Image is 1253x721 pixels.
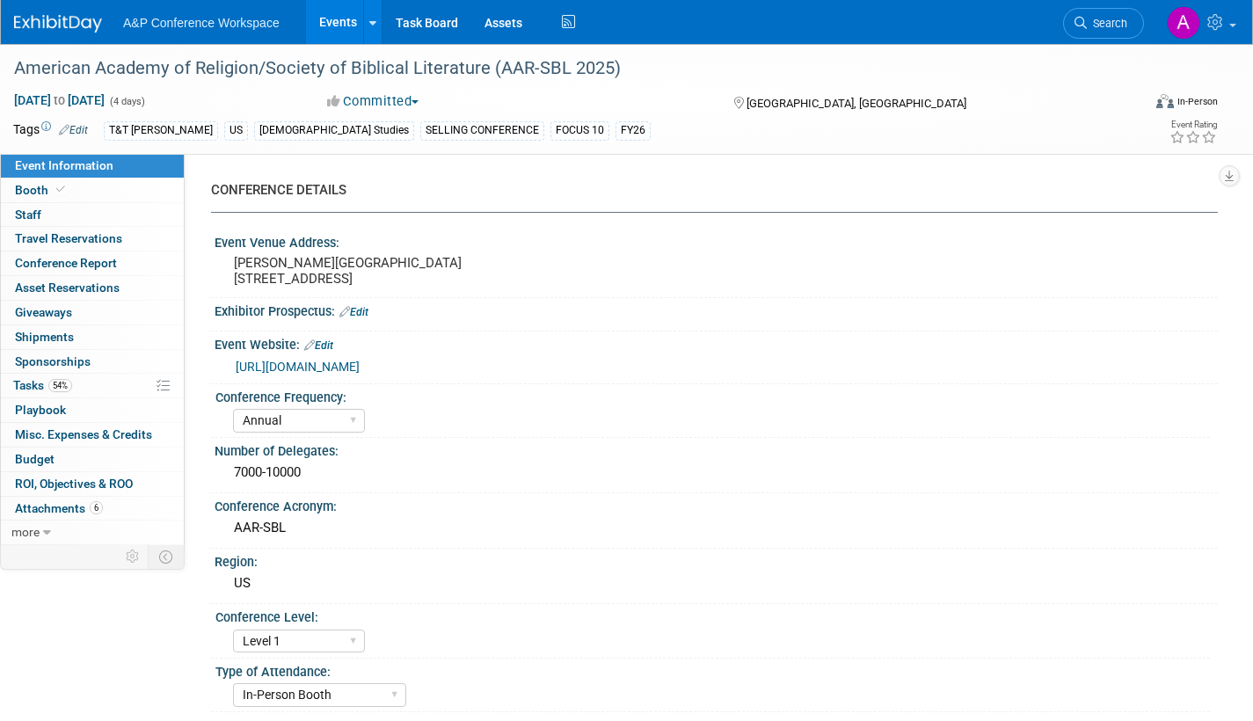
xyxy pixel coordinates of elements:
div: Type of Attendance: [215,659,1210,681]
a: Edit [339,306,368,318]
a: Booth [1,178,184,202]
td: Toggle Event Tabs [149,545,185,568]
a: Edit [59,124,88,136]
div: Conference Level: [215,604,1210,626]
a: ROI, Objectives & ROO [1,472,184,496]
div: T&T [PERSON_NAME] [104,121,218,140]
div: Event Website: [215,331,1218,354]
img: ExhibitDay [14,15,102,33]
div: AAR-SBL [228,514,1205,542]
span: Giveaways [15,305,72,319]
div: In-Person [1177,95,1218,108]
div: SELLING CONFERENCE [420,121,544,140]
span: Shipments [15,330,74,344]
a: Search [1063,8,1144,39]
span: Staff [15,208,41,222]
div: US [228,570,1205,597]
a: Misc. Expenses & Credits [1,423,184,447]
a: Edit [304,339,333,352]
img: Format-Inperson.png [1156,94,1174,108]
div: Region: [215,549,1218,571]
span: Travel Reservations [15,231,122,245]
img: Amanda Oney [1167,6,1200,40]
span: A&P Conference Workspace [123,16,280,30]
span: Budget [15,452,55,466]
div: CONFERENCE DETAILS [211,181,1205,200]
div: Number of Delegates: [215,438,1218,460]
pre: [PERSON_NAME][GEOGRAPHIC_DATA] [STREET_ADDRESS] [234,255,613,287]
span: Search [1087,17,1127,30]
div: Conference Acronym: [215,493,1218,515]
a: Conference Report [1,251,184,275]
div: Event Venue Address: [215,229,1218,251]
span: Booth [15,183,69,197]
a: Attachments6 [1,497,184,521]
span: Asset Reservations [15,280,120,295]
span: [DATE] [DATE] [13,92,106,108]
a: Shipments [1,325,184,349]
div: American Academy of Religion/Society of Biblical Literature (AAR-SBL 2025) [8,53,1115,84]
div: 7000-10000 [228,459,1205,486]
span: 54% [48,379,72,392]
a: more [1,521,184,544]
span: [GEOGRAPHIC_DATA], [GEOGRAPHIC_DATA] [747,97,966,110]
a: Budget [1,448,184,471]
a: Giveaways [1,301,184,324]
span: Event Information [15,158,113,172]
div: Event Rating [1169,120,1217,129]
td: Tags [13,120,88,141]
span: more [11,525,40,539]
a: Travel Reservations [1,227,184,251]
span: Misc. Expenses & Credits [15,427,152,441]
a: [URL][DOMAIN_NAME] [236,360,360,374]
a: Tasks54% [1,374,184,397]
span: Attachments [15,501,103,515]
div: FOCUS 10 [550,121,609,140]
a: Event Information [1,154,184,178]
span: 6 [90,501,103,514]
td: Personalize Event Tab Strip [118,545,149,568]
span: (4 days) [108,96,145,107]
div: Event Format [1039,91,1218,118]
a: Playbook [1,398,184,422]
div: Exhibitor Prospectus: [215,298,1218,321]
button: Committed [321,92,426,111]
a: Staff [1,203,184,227]
div: US [224,121,248,140]
span: Tasks [13,378,72,392]
a: Asset Reservations [1,276,184,300]
span: to [51,93,68,107]
span: Playbook [15,403,66,417]
div: FY26 [616,121,651,140]
div: [DEMOGRAPHIC_DATA] Studies [254,121,414,140]
div: Conference Frequency: [215,384,1210,406]
span: Conference Report [15,256,117,270]
span: ROI, Objectives & ROO [15,477,133,491]
a: Sponsorships [1,350,184,374]
span: Sponsorships [15,354,91,368]
i: Booth reservation complete [56,185,65,194]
